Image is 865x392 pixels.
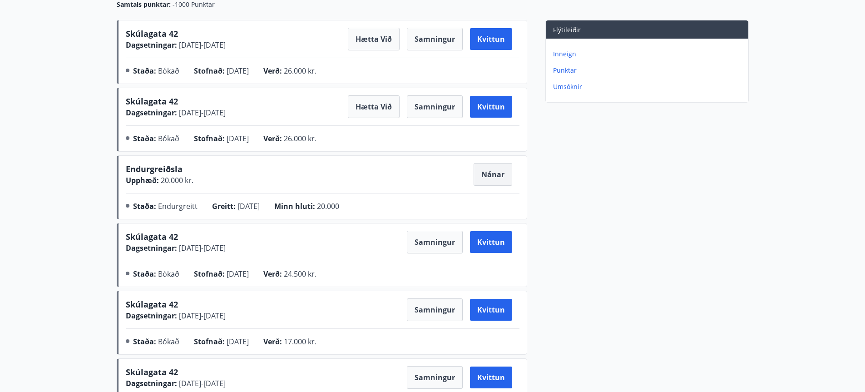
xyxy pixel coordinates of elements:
button: Kvittun [470,299,512,321]
span: [DATE] - [DATE] [177,40,226,50]
span: Skúlagata 42 [126,367,178,377]
span: Verð : [263,269,282,279]
span: Stofnað : [194,134,225,144]
button: Samningur [407,298,463,321]
span: Dagsetningar : [126,108,177,118]
span: 17.000 kr. [284,337,316,347]
span: Flýtileiðir [553,25,581,34]
span: Bókað [158,269,179,279]
button: Nánar [474,163,512,186]
button: Kvittun [470,96,512,118]
span: Endurgreitt [158,201,198,211]
span: Bókað [158,337,179,347]
button: Samningur [407,28,463,50]
span: Dagsetningar : [126,40,177,50]
span: [DATE] - [DATE] [177,311,226,321]
span: Staða : [133,337,156,347]
span: Endurgreiðsla [126,164,183,178]
span: [DATE] [227,337,249,347]
span: Staða : [133,269,156,279]
span: Greitt : [212,201,236,211]
span: Dagsetningar : [126,311,177,321]
span: [DATE] [227,134,249,144]
span: [DATE] [227,269,249,279]
p: Umsóknir [553,82,745,91]
span: [DATE] [227,66,249,76]
p: Punktar [553,66,745,75]
span: [DATE] - [DATE] [177,378,226,388]
span: [DATE] [237,201,260,211]
span: [DATE] - [DATE] [177,108,226,118]
span: Stofnað : [194,269,225,279]
span: 26.000 kr. [284,134,316,144]
span: Stofnað : [194,337,225,347]
span: Verð : [263,337,282,347]
span: Stofnað : [194,66,225,76]
button: Samningur [407,231,463,253]
span: Dagsetningar : [126,378,177,388]
button: Samningur [407,366,463,389]
span: Staða : [133,134,156,144]
span: Skúlagata 42 [126,96,178,107]
button: Hætta við [348,95,400,118]
span: Staða : [133,201,156,211]
p: Inneign [553,50,745,59]
span: Bókað [158,134,179,144]
span: Skúlagata 42 [126,299,178,310]
span: Skúlagata 42 [126,231,178,242]
button: Samningur [407,95,463,118]
span: Upphæð : [126,175,159,185]
span: Minn hluti : [274,201,315,211]
button: Kvittun [470,367,512,388]
span: Bókað [158,66,179,76]
span: 20.000 [317,201,339,211]
button: Hætta við [348,28,400,50]
span: 24.500 kr. [284,269,316,279]
span: 26.000 kr. [284,66,316,76]
span: Verð : [263,134,282,144]
button: Kvittun [470,231,512,253]
span: Verð : [263,66,282,76]
span: Dagsetningar : [126,243,177,253]
button: Kvittun [470,28,512,50]
span: Skúlagata 42 [126,28,178,39]
span: [DATE] - [DATE] [177,243,226,253]
span: Staða : [133,66,156,76]
span: 20.000 kr. [159,175,193,185]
